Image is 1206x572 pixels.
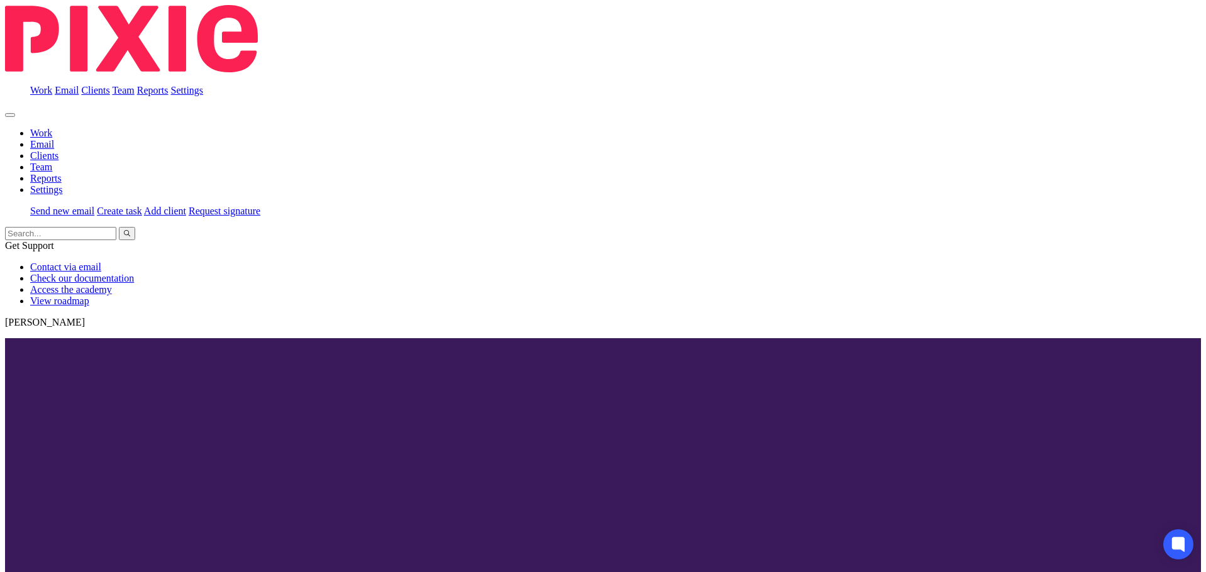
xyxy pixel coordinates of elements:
[55,85,79,96] a: Email
[30,261,101,272] a: Contact via email
[137,85,169,96] a: Reports
[30,273,134,283] a: Check our documentation
[189,206,260,216] a: Request signature
[30,128,52,138] a: Work
[81,85,109,96] a: Clients
[30,295,89,306] a: View roadmap
[30,150,58,161] a: Clients
[144,206,186,216] a: Add client
[5,240,54,251] span: Get Support
[171,85,204,96] a: Settings
[30,173,62,184] a: Reports
[119,227,135,240] button: Search
[30,206,94,216] a: Send new email
[30,139,54,150] a: Email
[5,317,1201,328] p: [PERSON_NAME]
[97,206,142,216] a: Create task
[5,5,258,72] img: Pixie
[30,85,52,96] a: Work
[30,184,63,195] a: Settings
[112,85,134,96] a: Team
[30,162,52,172] a: Team
[30,284,112,295] a: Access the academy
[5,227,116,240] input: Search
